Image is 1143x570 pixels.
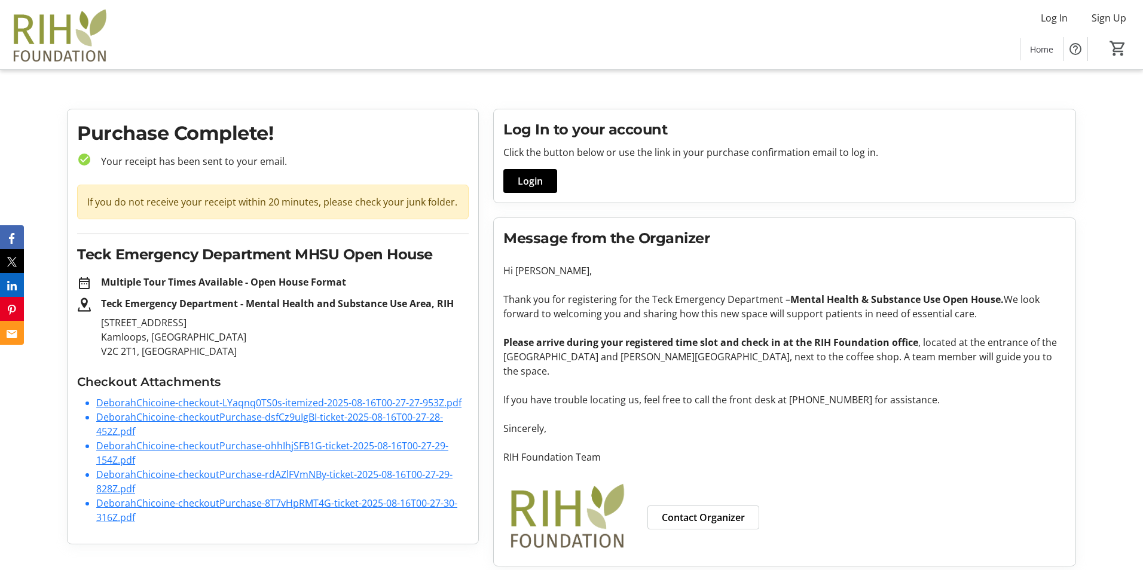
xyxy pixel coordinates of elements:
a: Home [1020,38,1063,60]
h1: Purchase Complete! [77,119,469,148]
a: Contact Organizer [647,505,759,529]
p: , located at the entrance of the [GEOGRAPHIC_DATA] and [PERSON_NAME][GEOGRAPHIC_DATA], next to th... [503,335,1066,378]
strong: Please arrive during your registered time slot and check in at the RIH Foundation office [503,336,918,349]
h2: Message from the Organizer [503,228,1066,249]
span: Login [518,174,543,188]
h2: Log In to your account [503,119,1066,140]
a: DeborahChicoine-checkoutPurchase-rdAZlFVmNBy-ticket-2025-08-16T00-27-29-828Z.pdf [96,468,453,495]
h2: Teck Emergency Department MHSU Open House [77,244,469,265]
p: RIH Foundation Team [503,450,1066,464]
a: DeborahChicoine-checkout-LYaqnq0TS0s-itemized-2025-08-16T00-27-27-953Z.pdf [96,396,462,409]
p: Your receipt has been sent to your email. [91,154,469,168]
button: Login [503,169,557,193]
button: Log In [1031,8,1077,27]
a: DeborahChicoine-checkoutPurchase-ohhIhjSFB1G-ticket-2025-08-16T00-27-29-154Z.pdf [96,439,448,467]
mat-icon: check_circle [77,152,91,167]
p: If you have trouble locating us, feel free to call the front desk at [PHONE_NUMBER] for assistance. [503,393,1066,407]
a: DeborahChicoine-checkoutPurchase-dsfCz9uIgBI-ticket-2025-08-16T00-27-28-452Z.pdf [96,410,443,438]
img: Royal Inland Hospital Foundation 's Logo [7,5,114,65]
h3: Checkout Attachments [77,373,469,391]
button: Sign Up [1082,8,1136,27]
button: Help [1063,37,1087,61]
strong: Mental Health & Substance Use Open House. [790,293,1004,306]
p: Hi [PERSON_NAME], [503,263,1066,278]
a: DeborahChicoine-checkoutPurchase-8T7vHpRMT4G-ticket-2025-08-16T00-27-30-316Z.pdf [96,497,457,524]
span: Home [1030,43,1053,56]
p: Click the button below or use the link in your purchase confirmation email to log in. [503,145,1066,160]
strong: Teck Emergency Department - Mental Health and Substance Use Area, RIH [101,297,454,310]
img: Royal Inland Hospital Foundation logo [503,479,633,551]
p: Sincerely, [503,421,1066,436]
p: Thank you for registering for the Teck Emergency Department – We look forward to welcoming you an... [503,292,1066,321]
span: Log In [1041,11,1068,25]
button: Cart [1107,38,1129,59]
div: If you do not receive your receipt within 20 minutes, please check your junk folder. [77,185,469,219]
span: Contact Organizer [662,510,745,525]
strong: Multiple Tour Times Available - Open House Format [101,275,346,289]
mat-icon: date_range [77,276,91,290]
span: Sign Up [1092,11,1126,25]
p: [STREET_ADDRESS] Kamloops, [GEOGRAPHIC_DATA] V2C 2T1, [GEOGRAPHIC_DATA] [101,315,469,358]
